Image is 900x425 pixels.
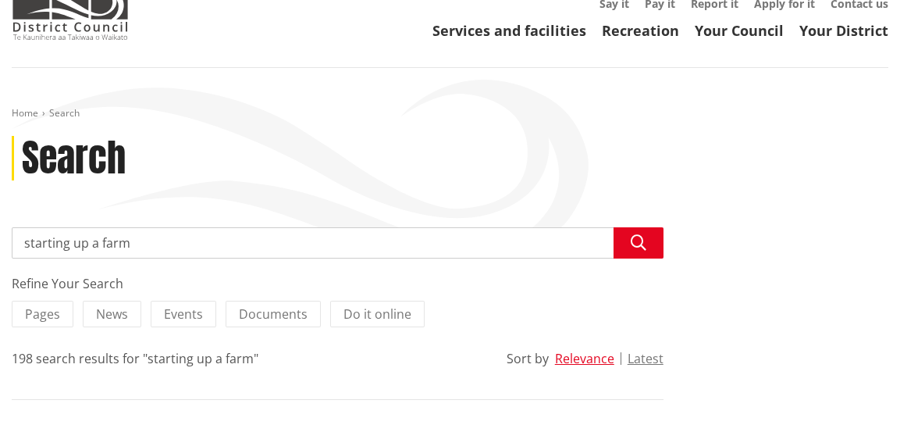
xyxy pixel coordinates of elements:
span: News [96,305,128,323]
div: Sort by [507,349,549,368]
button: Relevance [555,352,614,366]
a: Your District [799,21,888,40]
a: Home [12,106,38,120]
span: Events [164,305,203,323]
div: Refine Your Search [12,274,663,293]
a: Your Council [695,21,784,40]
span: Do it online [343,305,411,323]
button: Latest [628,352,663,366]
nav: breadcrumb [12,107,888,120]
span: Pages [25,305,60,323]
a: Recreation [602,21,679,40]
input: Search input [12,227,663,259]
span: Search [49,106,80,120]
h1: Search [22,136,126,181]
a: Services and facilities [432,21,586,40]
div: 198 search results for "starting up a farm" [12,349,258,368]
span: Documents [239,305,308,323]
